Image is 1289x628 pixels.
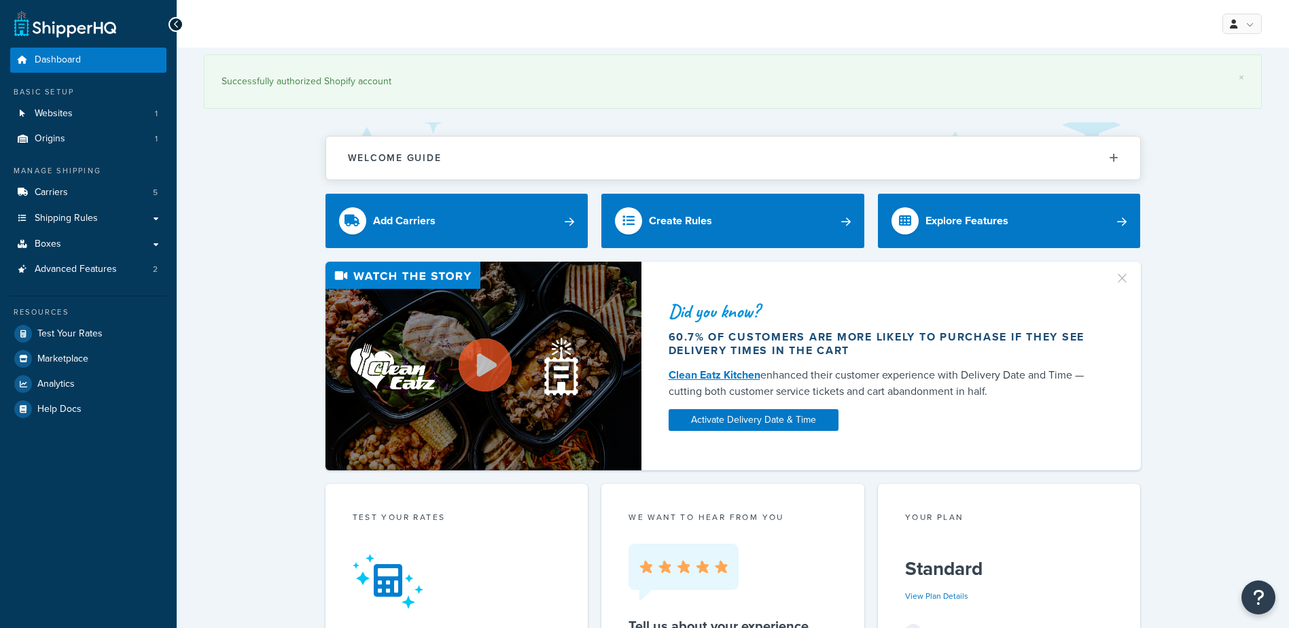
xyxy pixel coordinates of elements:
div: enhanced their customer experience with Delivery Date and Time — cutting both customer service ti... [669,367,1098,400]
a: Analytics [10,372,166,396]
div: Create Rules [649,211,712,230]
a: Explore Features [878,194,1141,248]
span: 2 [153,264,158,275]
span: 1 [155,108,158,120]
h5: Standard [905,558,1114,580]
a: Help Docs [10,397,166,421]
span: Test Your Rates [37,328,103,340]
div: Manage Shipping [10,165,166,177]
div: Your Plan [905,511,1114,527]
a: Shipping Rules [10,206,166,231]
div: Did you know? [669,302,1098,321]
a: Websites1 [10,101,166,126]
button: Welcome Guide [326,137,1140,179]
div: Resources [10,307,166,318]
h2: Welcome Guide [348,153,442,163]
a: Marketplace [10,347,166,371]
span: Websites [35,108,73,120]
span: Marketplace [37,353,88,365]
span: Analytics [37,379,75,390]
a: Clean Eatz Kitchen [669,367,760,383]
span: Advanced Features [35,264,117,275]
span: 1 [155,133,158,145]
a: Create Rules [601,194,864,248]
a: × [1239,72,1244,83]
div: Test your rates [353,511,561,527]
span: Shipping Rules [35,213,98,224]
button: Open Resource Center [1241,580,1275,614]
span: 5 [153,187,158,198]
div: Explore Features [925,211,1008,230]
li: Origins [10,126,166,152]
li: Carriers [10,180,166,205]
p: we want to hear from you [629,511,837,523]
a: Carriers5 [10,180,166,205]
span: Boxes [35,239,61,250]
div: 60.7% of customers are more likely to purchase if they see delivery times in the cart [669,330,1098,357]
span: Dashboard [35,54,81,66]
a: View Plan Details [905,590,968,602]
span: Origins [35,133,65,145]
a: Activate Delivery Date & Time [669,409,838,431]
a: Boxes [10,232,166,257]
span: Carriers [35,187,68,198]
a: Origins1 [10,126,166,152]
a: Test Your Rates [10,321,166,346]
div: Add Carriers [373,211,436,230]
li: Websites [10,101,166,126]
div: Successfully authorized Shopify account [222,72,1244,91]
a: Dashboard [10,48,166,73]
img: Video thumbnail [325,262,641,470]
a: Advanced Features2 [10,257,166,282]
div: Basic Setup [10,86,166,98]
li: Advanced Features [10,257,166,282]
span: Help Docs [37,404,82,415]
a: Add Carriers [325,194,588,248]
